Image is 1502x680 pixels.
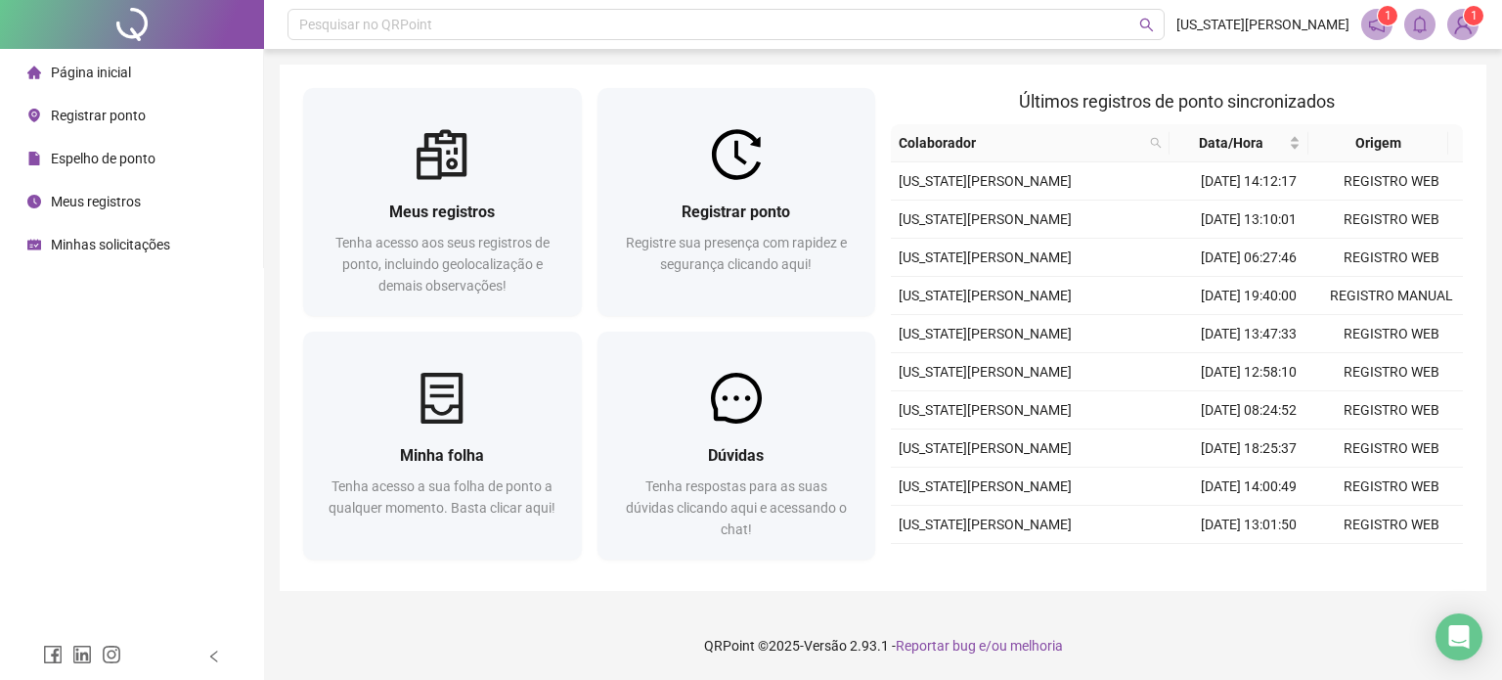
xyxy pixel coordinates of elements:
td: REGISTRO WEB [1320,430,1463,468]
th: Data/Hora [1170,124,1308,162]
span: [US_STATE][PERSON_NAME] [1176,14,1349,35]
td: REGISTRO WEB [1320,162,1463,201]
span: Meus registros [51,194,141,209]
td: [DATE] 12:43:38 [1177,544,1320,582]
span: [US_STATE][PERSON_NAME] [899,211,1072,227]
span: Dúvidas [708,446,764,465]
span: Tenha respostas para as suas dúvidas clicando aqui e acessando o chat! [626,478,847,537]
span: facebook [43,645,63,664]
span: 1 [1471,9,1478,23]
span: [US_STATE][PERSON_NAME] [899,478,1072,494]
td: [DATE] 18:25:37 [1177,430,1320,468]
span: Tenha acesso a sua folha de ponto a qualquer momento. Basta clicar aqui! [329,478,555,516]
td: [DATE] 19:40:00 [1177,277,1320,315]
span: instagram [102,645,121,664]
td: [DATE] 08:24:52 [1177,391,1320,430]
footer: QRPoint © 2025 - 2.93.1 - [264,612,1502,680]
td: [DATE] 13:01:50 [1177,506,1320,544]
span: search [1150,137,1162,149]
span: [US_STATE][PERSON_NAME] [899,440,1072,456]
span: Registrar ponto [682,203,790,221]
a: Registrar pontoRegistre sua presença com rapidez e segurança clicando aqui! [597,88,876,316]
th: Origem [1308,124,1447,162]
span: file [27,152,41,165]
span: Colaborador [899,132,1142,154]
span: clock-circle [27,195,41,208]
span: Últimos registros de ponto sincronizados [1019,91,1335,112]
span: home [27,66,41,79]
span: Registre sua presença com rapidez e segurança clicando aqui! [626,235,847,272]
span: [US_STATE][PERSON_NAME] [899,326,1072,341]
span: [US_STATE][PERSON_NAME] [899,364,1072,380]
a: DúvidasTenha respostas para as suas dúvidas clicando aqui e acessando o chat! [597,332,876,560]
span: [US_STATE][PERSON_NAME] [899,517,1072,532]
span: Data/Hora [1177,132,1285,154]
span: [US_STATE][PERSON_NAME] [899,402,1072,418]
span: Minha folha [400,446,484,465]
td: [DATE] 14:00:49 [1177,468,1320,506]
sup: 1 [1378,6,1397,25]
a: Minha folhaTenha acesso a sua folha de ponto a qualquer momento. Basta clicar aqui! [303,332,582,560]
td: REGISTRO WEB [1320,201,1463,239]
span: environment [27,109,41,122]
td: REGISTRO WEB [1320,391,1463,430]
span: linkedin [72,645,92,664]
span: Reportar bug e/ou melhoria [896,638,1063,654]
span: search [1139,18,1154,32]
td: [DATE] 12:58:10 [1177,353,1320,391]
td: [DATE] 13:10:01 [1177,201,1320,239]
td: [DATE] 13:47:33 [1177,315,1320,353]
span: notification [1368,16,1386,33]
td: REGISTRO MANUAL [1320,277,1463,315]
span: bell [1411,16,1429,33]
span: 1 [1385,9,1392,23]
div: Open Intercom Messenger [1436,613,1482,660]
span: Meus registros [389,203,495,221]
td: [DATE] 14:12:17 [1177,162,1320,201]
td: REGISTRO WEB [1320,468,1463,506]
span: search [1146,128,1166,158]
td: REGISTRO WEB [1320,315,1463,353]
td: REGISTRO WEB [1320,239,1463,277]
a: Meus registrosTenha acesso aos seus registros de ponto, incluindo geolocalização e demais observa... [303,88,582,316]
span: Registrar ponto [51,108,146,123]
span: [US_STATE][PERSON_NAME] [899,173,1072,189]
td: REGISTRO WEB [1320,353,1463,391]
td: [DATE] 06:27:46 [1177,239,1320,277]
td: REGISTRO WEB [1320,544,1463,582]
span: Tenha acesso aos seus registros de ponto, incluindo geolocalização e demais observações! [335,235,550,294]
span: Espelho de ponto [51,151,155,166]
span: left [207,650,221,663]
span: [US_STATE][PERSON_NAME] [899,288,1072,303]
sup: Atualize o seu contato no menu Meus Dados [1464,6,1483,25]
span: [US_STATE][PERSON_NAME] [899,249,1072,265]
img: 28426 [1448,10,1478,39]
td: REGISTRO WEB [1320,506,1463,544]
span: Minhas solicitações [51,237,170,252]
span: schedule [27,238,41,251]
span: Versão [804,638,847,654]
span: Página inicial [51,65,131,80]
